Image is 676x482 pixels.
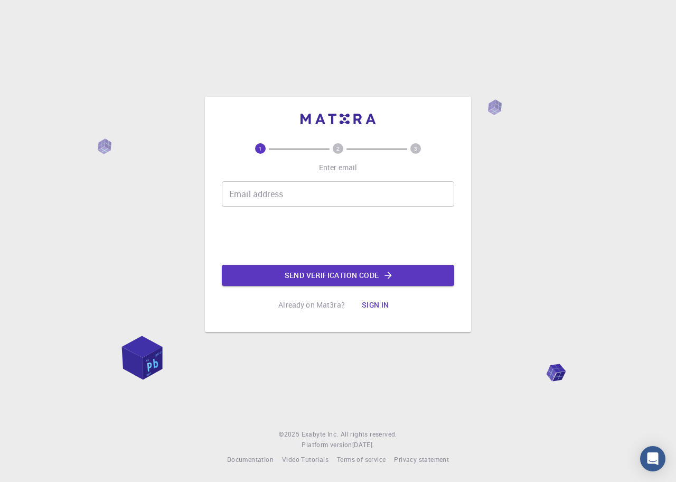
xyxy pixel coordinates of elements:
p: Enter email [319,162,358,173]
a: Exabyte Inc. [302,429,339,440]
a: Video Tutorials [282,455,328,465]
button: Sign in [353,294,398,316]
span: Terms of service [337,455,386,464]
span: [DATE] . [352,440,374,449]
button: Send verification code [222,265,454,286]
text: 2 [336,145,340,152]
span: Platform version [302,440,352,450]
a: Privacy statement [394,455,449,465]
p: Already on Mat3ra? [278,300,345,310]
span: © 2025 [279,429,301,440]
span: Video Tutorials [282,455,328,464]
iframe: reCAPTCHA [258,215,418,256]
a: Terms of service [337,455,386,465]
span: All rights reserved. [341,429,397,440]
span: Privacy statement [394,455,449,464]
span: Exabyte Inc. [302,430,339,438]
span: Documentation [227,455,274,464]
text: 1 [259,145,262,152]
text: 3 [414,145,417,152]
div: Open Intercom Messenger [640,446,665,471]
a: Documentation [227,455,274,465]
a: [DATE]. [352,440,374,450]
